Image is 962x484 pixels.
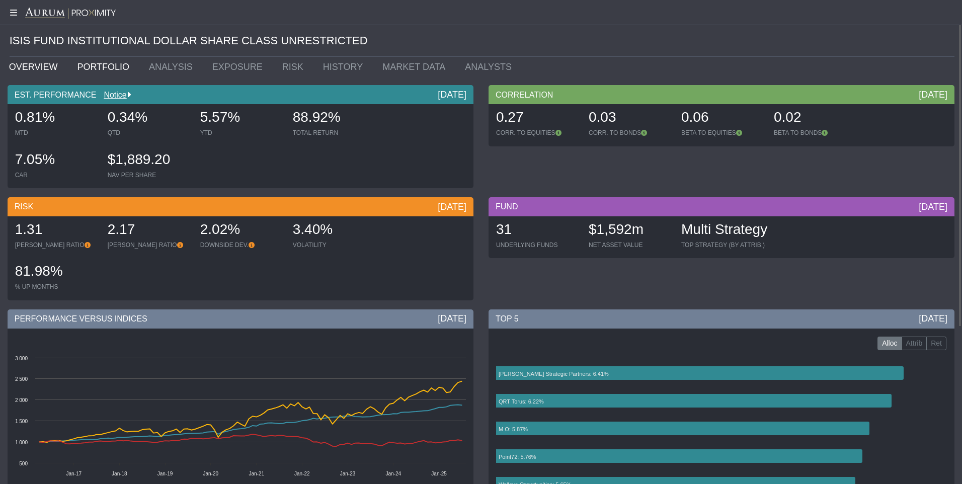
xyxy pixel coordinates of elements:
text: 2 500 [15,376,28,382]
div: PERFORMANCE VERSUS INDICES [8,309,473,329]
text: Jan-19 [157,471,173,476]
div: NET ASSET VALUE [589,241,671,249]
div: Multi Strategy [681,220,767,241]
div: 3.40% [293,220,375,241]
text: Jan-25 [431,471,447,476]
text: 3 000 [15,356,28,361]
div: RISK [8,197,473,216]
text: 1 500 [15,419,28,424]
div: [DATE] [919,89,947,101]
div: TOP STRATEGY (BY ATTRIB.) [681,241,767,249]
span: 0.34% [108,109,147,125]
div: EST. PERFORMANCE [8,85,473,104]
div: [PERSON_NAME] RATIO [15,241,98,249]
div: 7.05% [15,150,98,171]
span: 0.81% [15,109,55,125]
div: 0.03 [589,108,671,129]
div: 81.98% [15,262,98,283]
img: Aurum-Proximity%20white.svg [25,8,116,20]
label: Alloc [877,337,902,351]
a: Notice [97,91,127,99]
div: TOTAL RETURN [293,129,375,137]
div: VOLATILITY [293,241,375,249]
a: HISTORY [315,57,375,77]
div: CAR [15,171,98,179]
div: [DATE] [919,312,947,325]
text: 500 [19,461,28,466]
text: Jan-17 [66,471,82,476]
text: [PERSON_NAME] Strategic Partners: 6.41% [499,371,609,377]
div: [DATE] [438,89,466,101]
div: 5.57% [200,108,283,129]
div: NAV PER SHARE [108,171,190,179]
div: QTD [108,129,190,137]
text: Jan-21 [249,471,264,476]
div: CORRELATION [489,85,954,104]
div: 31 [496,220,579,241]
div: [DATE] [438,312,466,325]
div: [DATE] [438,201,466,213]
text: 2 000 [15,397,28,403]
text: 1 000 [15,440,28,445]
div: DOWNSIDE DEV. [200,241,283,249]
a: RISK [275,57,315,77]
div: 1.31 [15,220,98,241]
a: ANALYSTS [458,57,524,77]
a: OVERVIEW [2,57,70,77]
a: PORTFOLIO [70,57,142,77]
text: Jan-22 [294,471,310,476]
div: [PERSON_NAME] RATIO [108,241,190,249]
div: $1,592m [589,220,671,241]
div: $1,889.20 [108,150,190,171]
div: 0.02 [774,108,856,129]
div: ISIS FUND INSTITUTIONAL DOLLAR SHARE CLASS UNRESTRICTED [10,25,954,57]
div: % UP MONTHS [15,283,98,291]
text: Jan-18 [112,471,127,476]
div: BETA TO EQUITIES [681,129,764,137]
div: 0.06 [681,108,764,129]
text: QRT Torus: 6.22% [499,398,544,405]
div: TOP 5 [489,309,954,329]
div: 2.02% [200,220,283,241]
text: Jan-20 [203,471,218,476]
label: Attrib [902,337,927,351]
span: 0.27 [496,109,524,125]
a: EXPOSURE [205,57,275,77]
a: ANALYSIS [141,57,205,77]
div: MTD [15,129,98,137]
div: 88.92% [293,108,375,129]
div: CORR. TO BONDS [589,129,671,137]
div: 2.17 [108,220,190,241]
div: YTD [200,129,283,137]
div: CORR. TO EQUITIES [496,129,579,137]
text: Point72: 5.76% [499,454,536,460]
label: Ret [926,337,946,351]
div: BETA TO BONDS [774,129,856,137]
div: Notice [97,90,131,101]
text: M O: 5.87% [499,426,528,432]
a: MARKET DATA [375,57,458,77]
div: UNDERLYING FUNDS [496,241,579,249]
div: FUND [489,197,954,216]
text: Jan-23 [340,471,356,476]
text: Jan-24 [385,471,401,476]
div: [DATE] [919,201,947,213]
